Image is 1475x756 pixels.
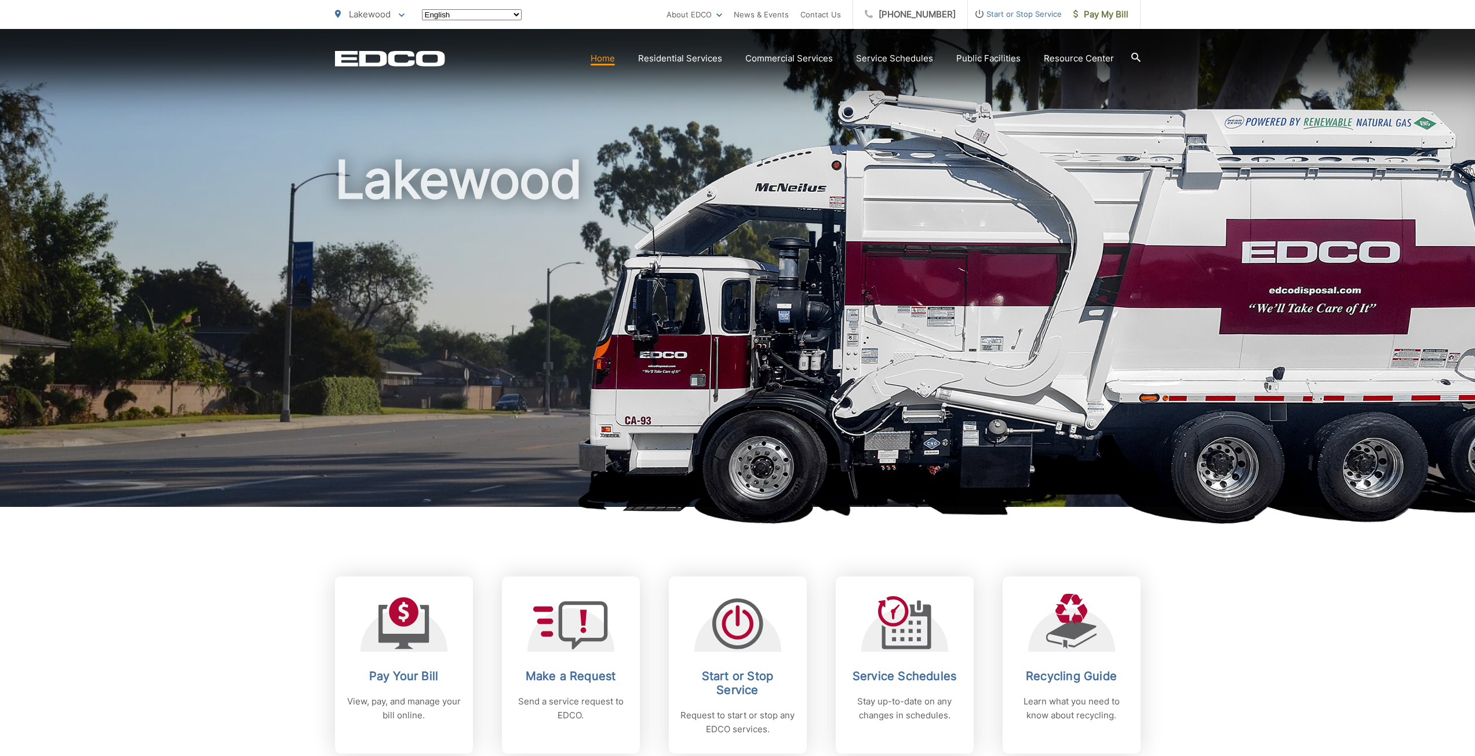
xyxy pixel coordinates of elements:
[335,576,473,754] a: Pay Your Bill View, pay, and manage your bill online.
[502,576,640,754] a: Make a Request Send a service request to EDCO.
[856,52,933,65] a: Service Schedules
[335,50,445,67] a: EDCD logo. Return to the homepage.
[847,695,962,722] p: Stay up-to-date on any changes in schedules.
[513,695,628,722] p: Send a service request to EDCO.
[1014,695,1129,722] p: Learn what you need to know about recycling.
[734,8,789,21] a: News & Events
[422,9,522,20] select: Select a language
[347,669,461,683] h2: Pay Your Bill
[847,669,962,683] h2: Service Schedules
[347,695,461,722] p: View, pay, and manage your bill online.
[638,52,722,65] a: Residential Services
[349,9,391,20] span: Lakewood
[667,8,722,21] a: About EDCO
[800,8,841,21] a: Contact Us
[335,151,1141,517] h1: Lakewood
[1003,576,1141,754] a: Recycling Guide Learn what you need to know about recycling.
[1014,669,1129,683] h2: Recycling Guide
[836,576,974,754] a: Service Schedules Stay up-to-date on any changes in schedules.
[1044,52,1114,65] a: Resource Center
[745,52,833,65] a: Commercial Services
[1073,8,1128,21] span: Pay My Bill
[513,669,628,683] h2: Make a Request
[680,669,795,697] h2: Start or Stop Service
[956,52,1021,65] a: Public Facilities
[591,52,615,65] a: Home
[680,708,795,736] p: Request to start or stop any EDCO services.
